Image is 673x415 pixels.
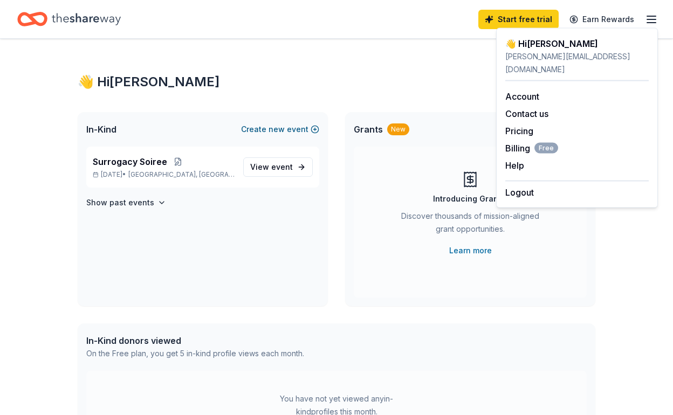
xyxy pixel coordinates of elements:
span: new [269,123,285,136]
button: Contact us [505,107,548,120]
h4: Show past events [86,196,154,209]
span: In-Kind [86,123,116,136]
span: Billing [505,142,558,155]
span: event [271,162,293,171]
a: Learn more [449,244,492,257]
span: View [250,161,293,174]
a: Earn Rewards [563,10,641,29]
div: Discover thousands of mission-aligned grant opportunities. [397,210,544,240]
button: BillingFree [505,142,558,155]
button: Createnewevent [241,123,319,136]
div: 👋 Hi [PERSON_NAME] [505,37,649,50]
div: On the Free plan, you get 5 in-kind profile views each month. [86,347,304,360]
span: Grants [354,123,383,136]
a: Pricing [505,126,533,136]
p: [DATE] • [93,170,235,179]
a: Home [17,6,121,32]
div: New [387,123,409,135]
button: Help [505,159,524,172]
a: Account [505,91,539,102]
a: Start free trial [478,10,559,29]
span: [GEOGRAPHIC_DATA], [GEOGRAPHIC_DATA] [128,170,235,179]
div: 👋 Hi [PERSON_NAME] [78,73,595,91]
div: Introducing Grants! [433,192,507,205]
div: [PERSON_NAME][EMAIL_ADDRESS][DOMAIN_NAME] [505,50,649,76]
span: Surrogacy Soiree [93,155,167,168]
button: Logout [505,186,534,199]
div: In-Kind donors viewed [86,334,304,347]
a: View event [243,157,313,177]
span: Free [534,143,558,154]
button: Show past events [86,196,166,209]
